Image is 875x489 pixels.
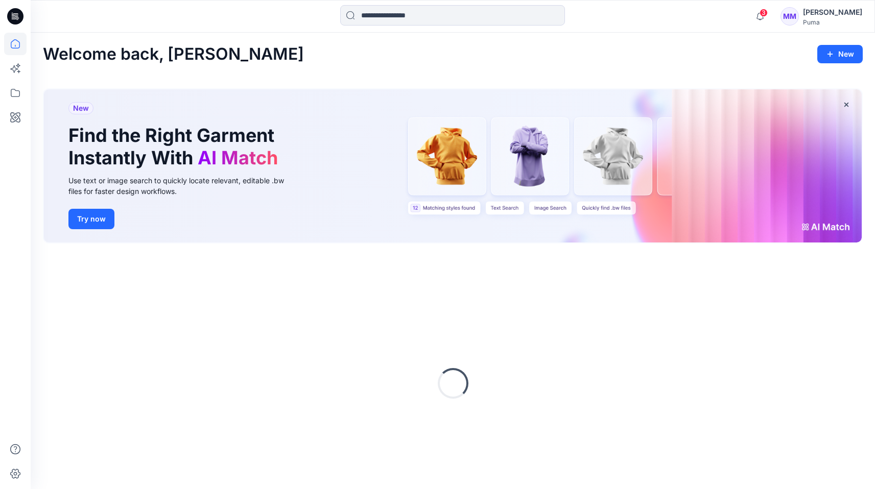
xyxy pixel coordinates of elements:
[68,175,298,197] div: Use text or image search to quickly locate relevant, editable .bw files for faster design workflows.
[760,9,768,17] span: 3
[68,125,283,168] h1: Find the Right Garment Instantly With
[68,209,114,229] button: Try now
[781,7,799,26] div: MM
[803,18,862,26] div: Puma
[73,102,89,114] span: New
[198,146,278,169] span: AI Match
[817,45,863,63] button: New
[803,6,862,18] div: [PERSON_NAME]
[43,45,304,64] h2: Welcome back, [PERSON_NAME]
